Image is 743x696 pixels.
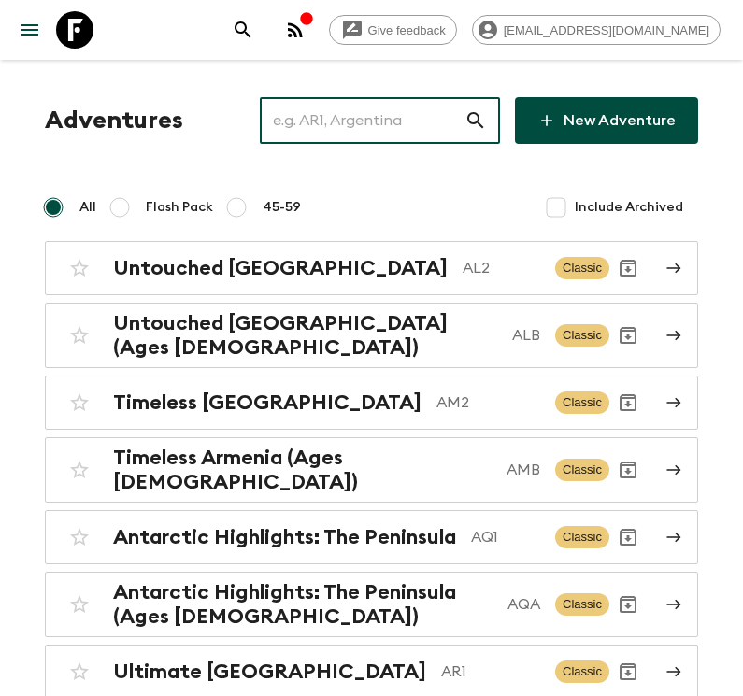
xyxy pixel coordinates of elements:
[113,580,493,629] h2: Antarctic Highlights: The Peninsula (Ages [DEMOGRAPHIC_DATA])
[45,437,698,503] a: Timeless Armenia (Ages [DEMOGRAPHIC_DATA])AMBClassicArchive
[358,23,456,37] span: Give feedback
[609,317,647,354] button: Archive
[146,198,213,217] span: Flash Pack
[609,518,647,556] button: Archive
[609,451,647,489] button: Archive
[609,653,647,690] button: Archive
[463,257,540,279] p: AL2
[555,324,609,347] span: Classic
[113,256,448,280] h2: Untouched [GEOGRAPHIC_DATA]
[507,459,540,481] p: AMB
[45,510,698,564] a: Antarctic Highlights: The PeninsulaAQ1ClassicArchive
[45,376,698,430] a: Timeless [GEOGRAPHIC_DATA]AM2ClassicArchive
[493,23,720,37] span: [EMAIL_ADDRESS][DOMAIN_NAME]
[555,593,609,616] span: Classic
[45,241,698,295] a: Untouched [GEOGRAPHIC_DATA]AL2ClassicArchive
[436,391,540,414] p: AM2
[45,102,183,139] h1: Adventures
[507,593,540,616] p: AQA
[113,311,497,360] h2: Untouched [GEOGRAPHIC_DATA] (Ages [DEMOGRAPHIC_DATA])
[45,303,698,368] a: Untouched [GEOGRAPHIC_DATA] (Ages [DEMOGRAPHIC_DATA])ALBClassicArchive
[441,660,540,683] p: AR1
[555,257,609,279] span: Classic
[11,11,49,49] button: menu
[555,459,609,481] span: Classic
[471,526,540,548] p: AQ1
[224,11,262,49] button: search adventures
[512,324,540,347] p: ALB
[113,525,456,549] h2: Antarctic Highlights: The Peninsula
[113,660,426,684] h2: Ultimate [GEOGRAPHIC_DATA]
[609,586,647,623] button: Archive
[555,526,609,548] span: Classic
[45,572,698,637] a: Antarctic Highlights: The Peninsula (Ages [DEMOGRAPHIC_DATA])AQAClassicArchive
[609,384,647,421] button: Archive
[113,446,492,494] h2: Timeless Armenia (Ages [DEMOGRAPHIC_DATA])
[329,15,457,45] a: Give feedback
[555,391,609,414] span: Classic
[555,660,609,683] span: Classic
[263,198,301,217] span: 45-59
[575,198,683,217] span: Include Archived
[609,249,647,287] button: Archive
[260,94,464,147] input: e.g. AR1, Argentina
[472,15,721,45] div: [EMAIL_ADDRESS][DOMAIN_NAME]
[79,198,96,217] span: All
[113,391,422,415] h2: Timeless [GEOGRAPHIC_DATA]
[515,97,698,144] a: New Adventure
